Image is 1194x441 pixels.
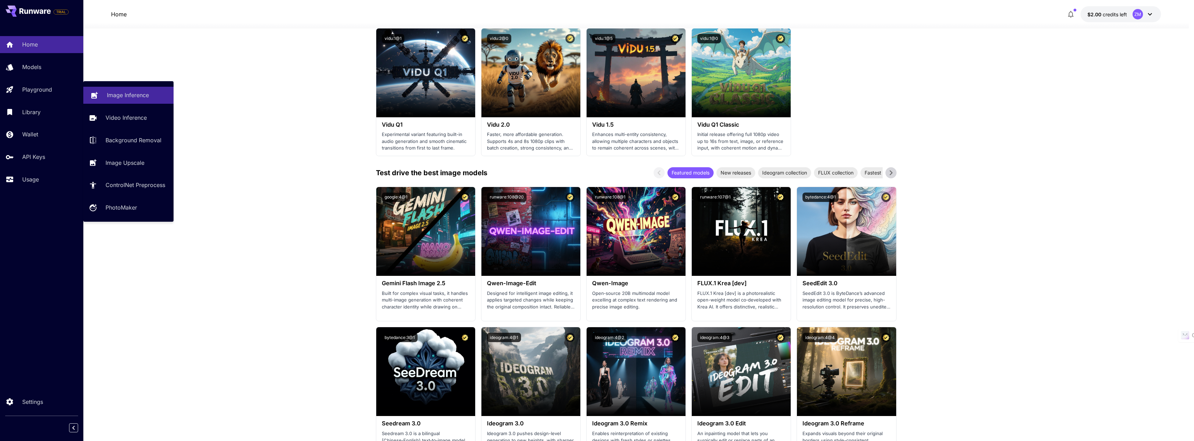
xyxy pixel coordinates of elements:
[671,34,680,43] button: Certified Model – Vetted for best performance and includes a commercial license.
[860,169,903,176] span: Fastest models
[382,333,418,342] button: bytedance:3@1
[487,280,575,287] h3: Qwen-Image-Edit
[382,420,470,427] h3: Seedream 3.0
[797,187,896,276] img: alt
[106,181,165,189] p: ControlNet Preprocess
[382,193,410,202] button: google:4@1
[481,327,580,416] img: alt
[106,159,144,167] p: Image Upscale
[460,333,470,342] button: Certified Model – Vetted for best performance and includes a commercial license.
[376,168,487,178] p: Test drive the best image models
[22,130,38,138] p: Wallet
[697,131,785,152] p: Initial release offering full 1080p video up to 16s from text, image, or reference input, with co...
[22,40,38,49] p: Home
[692,187,791,276] img: alt
[587,28,686,117] img: alt
[106,113,147,122] p: Video Inference
[382,280,470,287] h3: Gemini Flash Image 2.5
[487,333,521,342] button: ideogram:4@1
[1081,6,1161,22] button: $2.00
[697,420,785,427] h3: Ideogram 3.0 Edit
[565,193,575,202] button: Certified Model – Vetted for best performance and includes a commercial license.
[592,290,680,311] p: Open‑source 20B multimodal model excelling at complex text rendering and precise image editing.
[671,333,680,342] button: Certified Model – Vetted for best performance and includes a commercial license.
[881,333,891,342] button: Certified Model – Vetted for best performance and includes a commercial license.
[1087,11,1103,17] span: $2.00
[22,108,41,116] p: Library
[460,34,470,43] button: Certified Model – Vetted for best performance and includes a commercial license.
[83,154,174,171] a: Image Upscale
[487,290,575,311] p: Designed for intelligent image editing, it applies targeted changes while keeping the original co...
[54,9,68,15] span: TRIAL
[22,153,45,161] p: API Keys
[481,28,580,117] img: alt
[697,280,785,287] h3: FLUX.1 Krea [dev]
[802,280,890,287] h3: SeedEdit 3.0
[22,63,41,71] p: Models
[814,169,858,176] span: FLUX collection
[697,34,721,43] button: vidu:1@0
[1133,9,1143,19] div: ZM
[83,132,174,149] a: Background Removal
[692,327,791,416] img: alt
[22,398,43,406] p: Settings
[376,327,475,416] img: alt
[487,420,575,427] h3: Ideogram 3.0
[881,193,891,202] button: Certified Model – Vetted for best performance and includes a commercial license.
[697,290,785,311] p: FLUX.1 Krea [dev] is a photorealistic open-weight model co‑developed with Krea AI. It offers dist...
[1103,11,1127,17] span: credits left
[382,131,470,152] p: Experimental variant featuring built-in audio generation and smooth cinematic transitions from fi...
[802,193,839,202] button: bytedance:4@1
[592,333,627,342] button: ideogram:4@2
[802,420,890,427] h3: Ideogram 3.0 Reframe
[802,333,838,342] button: ideogram:4@4
[758,169,811,176] span: Ideogram collection
[592,280,680,287] h3: Qwen-Image
[776,34,785,43] button: Certified Model – Vetted for best performance and includes a commercial license.
[776,193,785,202] button: Certified Model – Vetted for best performance and includes a commercial license.
[382,121,470,128] h3: Vidu Q1
[376,28,475,117] img: alt
[376,187,475,276] img: alt
[487,34,511,43] button: vidu:2@0
[487,193,527,202] button: runware:108@20
[592,121,680,128] h3: Vidu 1.5
[111,10,127,18] p: Home
[697,121,785,128] h3: Vidu Q1 Classic
[111,10,127,18] nav: breadcrumb
[53,8,69,16] span: Add your payment card to enable full platform functionality.
[460,193,470,202] button: Certified Model – Vetted for best performance and includes a commercial license.
[69,423,78,432] button: Collapse sidebar
[797,327,896,416] img: alt
[671,193,680,202] button: Certified Model – Vetted for best performance and includes a commercial license.
[802,290,890,311] p: SeedEdit 3.0 is ByteDance’s advanced image editing model for precise, high-resolution control. It...
[565,333,575,342] button: Certified Model – Vetted for best performance and includes a commercial license.
[592,420,680,427] h3: Ideogram 3.0 Remix
[587,327,686,416] img: alt
[592,193,628,202] button: runware:108@1
[565,34,575,43] button: Certified Model – Vetted for best performance and includes a commercial license.
[692,28,791,117] img: alt
[382,34,404,43] button: vidu:1@1
[107,91,149,99] p: Image Inference
[83,109,174,126] a: Video Inference
[74,422,83,434] div: Collapse sidebar
[106,136,161,144] p: Background Removal
[83,199,174,216] a: PhotoMaker
[776,333,785,342] button: Certified Model – Vetted for best performance and includes a commercial license.
[487,131,575,152] p: Faster, more affordable generation. Supports 4s and 8s 1080p clips with batch creation, strong co...
[22,85,52,94] p: Playground
[22,175,39,184] p: Usage
[697,193,733,202] button: runware:107@1
[83,87,174,104] a: Image Inference
[106,203,137,212] p: PhotoMaker
[382,290,470,311] p: Built for complex visual tasks, it handles multi-image generation with coherent character identit...
[83,177,174,194] a: ControlNet Preprocess
[592,34,615,43] button: vidu:1@5
[716,169,755,176] span: New releases
[667,169,714,176] span: Featured models
[587,187,686,276] img: alt
[481,187,580,276] img: alt
[1087,11,1127,18] div: $2.00
[592,131,680,152] p: Enhances multi-entity consistency, allowing multiple characters and objects to remain coherent ac...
